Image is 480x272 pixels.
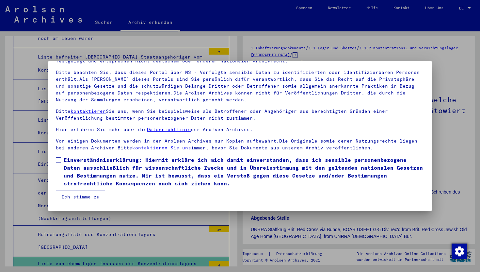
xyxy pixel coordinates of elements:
a: kontaktieren Sie uns [132,145,191,151]
p: Bitte beachten Sie, dass dieses Portal über NS - Verfolgte sensible Daten zu identifizierten oder... [56,69,424,103]
p: Bitte Sie uns, wenn Sie beispielsweise als Betroffener oder Angehöriger aus berechtigten Gründen ... [56,108,424,122]
p: Von einigen Dokumenten werden in den Arolsen Archives nur Kopien aufbewahrt.Die Originale sowie d... [56,138,424,151]
a: kontaktieren [71,108,106,114]
p: Hier erfahren Sie mehr über die der Arolsen Archives. [56,126,424,133]
img: Zustimmung ändern [452,244,467,259]
a: Datenrichtlinie [147,127,191,132]
button: Ich stimme zu [56,191,105,203]
span: Einverständniserklärung: Hiermit erkläre ich mich damit einverstanden, dass ich sensible personen... [64,156,424,187]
